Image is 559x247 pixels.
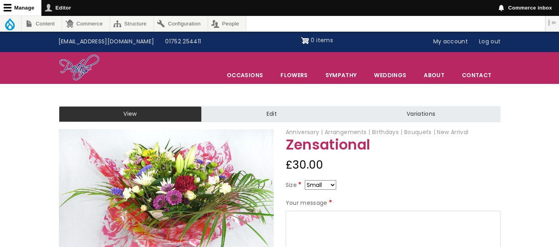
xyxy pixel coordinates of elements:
[21,16,62,31] a: Content
[454,67,500,84] a: Contact
[301,34,333,47] a: Shopping cart 0 items
[286,156,501,175] div: £30.00
[53,106,506,122] nav: Tabs
[366,67,415,84] span: Weddings
[342,106,500,122] a: Variations
[437,128,468,136] span: New Arrival
[473,34,506,49] a: Log out
[545,16,559,29] button: Vertical orientation
[286,137,501,153] h1: Zensational
[317,67,365,84] a: Sympathy
[428,34,474,49] a: My account
[286,181,303,190] label: Size
[286,128,323,136] span: Anniversary
[272,67,316,84] a: Flowers
[404,128,435,136] span: Bouquets
[202,106,342,122] a: Edit
[62,16,109,31] a: Commerce
[415,67,453,84] a: About
[110,16,154,31] a: Structure
[59,106,202,122] a: View
[311,36,333,44] span: 0 items
[325,128,370,136] span: Arrangements
[160,34,206,49] a: 01752 254411
[208,16,246,31] a: People
[154,16,208,31] a: Configuration
[59,54,100,82] img: Home
[53,34,160,49] a: [EMAIL_ADDRESS][DOMAIN_NAME]
[286,198,334,208] label: Your message
[218,67,271,84] span: Occasions
[372,128,403,136] span: Birthdays
[301,34,309,47] img: Shopping cart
